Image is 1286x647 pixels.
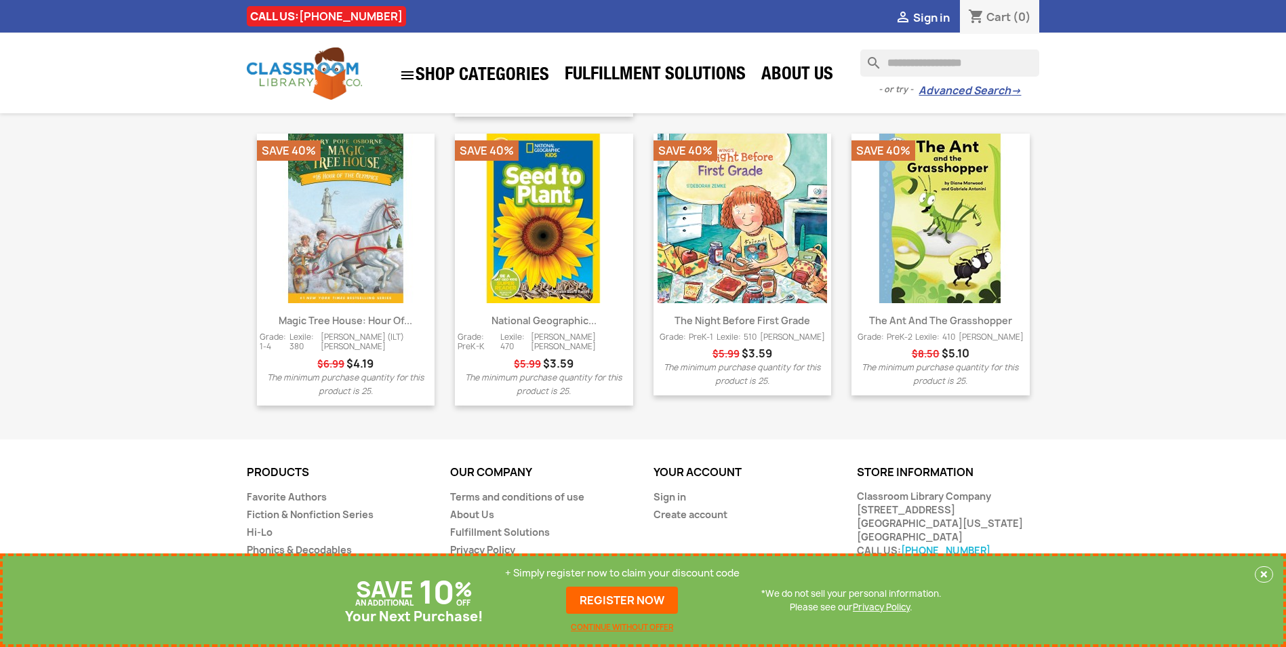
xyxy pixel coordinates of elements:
[675,314,810,327] a: The Night Before First Grade
[356,583,414,596] p: SAVE
[247,467,430,479] p: Products
[654,465,742,479] a: Your account
[505,566,740,580] p: + Simply register now to claim your discount code
[355,596,414,610] p: AN ADDITIONAL
[654,490,686,503] a: Sign in
[919,84,1021,98] a: Advanced Search→
[942,346,969,361] span: Price
[247,47,362,100] img: Classroom Library Company
[879,83,919,96] span: - or try -
[543,356,574,371] span: Price
[853,601,910,613] a: Privacy Policy
[660,332,713,342] span: Grade: PreK-1
[856,134,1025,303] img: The Ant and the Grasshopper
[450,543,515,556] a: Privacy Policy
[857,490,1040,585] div: Classroom Library Company [STREET_ADDRESS] [GEOGRAPHIC_DATA][US_STATE] [GEOGRAPHIC_DATA] CALL US:...
[456,596,470,610] p: OFF
[247,543,352,556] a: Phonics & Decodables
[393,60,556,90] a: SHOP CATEGORIES
[854,361,1027,388] p: The minimum purchase quantity for this product is 25.
[458,371,630,398] p: The minimum purchase quantity for this product is 25.
[346,356,374,371] span: Price
[912,347,940,361] span: Regular price
[858,332,912,342] span: Grade: PreK-2
[500,332,531,352] span: Lexile: 470
[455,134,633,303] a: National Geographic Readers: Seed to Pla
[959,332,1024,342] span: [PERSON_NAME]
[895,10,950,25] a:  Sign in
[260,332,290,352] span: Grade: 1-4
[857,467,1040,479] p: Store information
[860,50,877,66] i: search
[571,621,673,634] a: CONTINUE WITHOUT OFFER
[717,332,757,342] span: Lexile: 510
[851,140,915,161] li: Save 40%
[986,9,1011,24] span: Cart
[491,314,597,327] a: National Geographic...
[531,332,630,352] span: [PERSON_NAME] [PERSON_NAME]
[913,10,950,25] span: Sign in
[399,67,416,83] i: 
[656,361,829,388] p: The minimum purchase quantity for this product is 25.
[261,134,430,303] img: Magic Tree House: Hour of the Olympics
[901,544,990,557] a: [PHONE_NUMBER]
[260,371,433,398] p: The minimum purchase quantity for this product is 25.
[1011,84,1021,98] span: →
[450,490,584,503] a: Terms and conditions of use
[455,140,519,161] li: Save 40%
[247,490,327,503] a: Favorite Authors
[1255,566,1273,583] button: Close
[742,346,772,361] span: Price
[289,332,320,352] span: Lexile: 380
[915,332,955,342] span: Lexile: 410
[419,585,454,599] p: 10
[458,332,500,352] span: Grade: PreK-K
[321,332,432,352] span: [PERSON_NAME] (ILT) [PERSON_NAME]
[257,140,321,161] li: Save 40%
[247,526,273,538] a: Hi-Lo
[968,9,984,26] i: shopping_cart
[755,62,840,90] a: About Us
[450,508,494,521] a: About Us
[345,610,483,623] p: Your Next Purchase!
[247,508,374,521] a: Fiction & Nonfiction Series
[317,357,344,371] span: Regular price
[760,332,825,342] span: [PERSON_NAME]
[459,134,628,303] img: National Geographic Readers: Seed to Pla
[860,50,1039,77] input: Search
[279,314,412,327] a: Magic Tree House: Hour of...
[712,347,740,361] span: Regular price
[257,134,435,303] a: Magic Tree House: Hour of the Olympics
[514,357,541,371] span: Regular price
[454,583,473,596] p: %
[450,526,550,538] a: Fulfillment Solutions
[869,314,1012,327] a: The Ant and the Grasshopper
[566,587,678,614] a: REGISTER NOW
[299,9,403,24] a: [PHONE_NUMBER]
[654,140,717,161] li: Save 40%
[761,587,942,614] p: *We do not sell your personal information. Please see our .
[658,134,827,303] img: The Night Before First Grade
[247,6,406,26] div: CALL US:
[450,467,633,479] p: Our company
[851,134,1030,303] a: The Ant and the Grasshopper
[558,62,752,90] a: Fulfillment Solutions
[654,508,727,521] a: Create account
[1013,9,1031,24] span: (0)
[895,10,911,26] i: 
[654,134,832,303] a: The Night Before First Grade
